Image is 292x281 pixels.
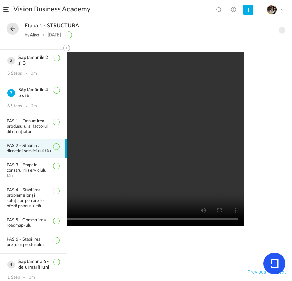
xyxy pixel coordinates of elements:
div: 0m [31,103,37,109]
span: PAS 5 - Construirea roadmap-ului [7,218,59,228]
span: PAS 2 - Stabilirea direcției serviciului tău [7,143,59,154]
span: PAS 3 - Etapele construirii serviciului tău [7,163,59,179]
span: PAS 4 - Stabilirea problemelor și soluțiilor pe care le oferă produsul tău [7,188,59,209]
h3: Săptămâna 6 - de urmărit luni [7,259,59,270]
div: 6 Steps [7,103,22,109]
span: PAS 6 - Stabilirea prețului produsului [7,237,59,248]
div: 0m [31,71,37,76]
h3: Săptămânile 2 și 3 [7,55,59,66]
div: 5 Steps [7,71,22,76]
span: Etapa 1 - STRUCTURA [25,23,79,29]
div: 0m [29,275,35,280]
h3: Săptămânile 4, 5 și 6 [7,87,59,99]
a: Vision Business Academy [13,5,91,13]
span: PAS 1 - Denumirea produsului și factorul diferențiator [7,119,59,135]
button: Previous [246,268,267,276]
img: tempimagehs7pti.png [267,5,277,14]
a: Alisa [30,32,40,37]
div: 1 Step [7,275,20,280]
div: [DATE] [48,32,61,37]
div: by [25,32,39,37]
